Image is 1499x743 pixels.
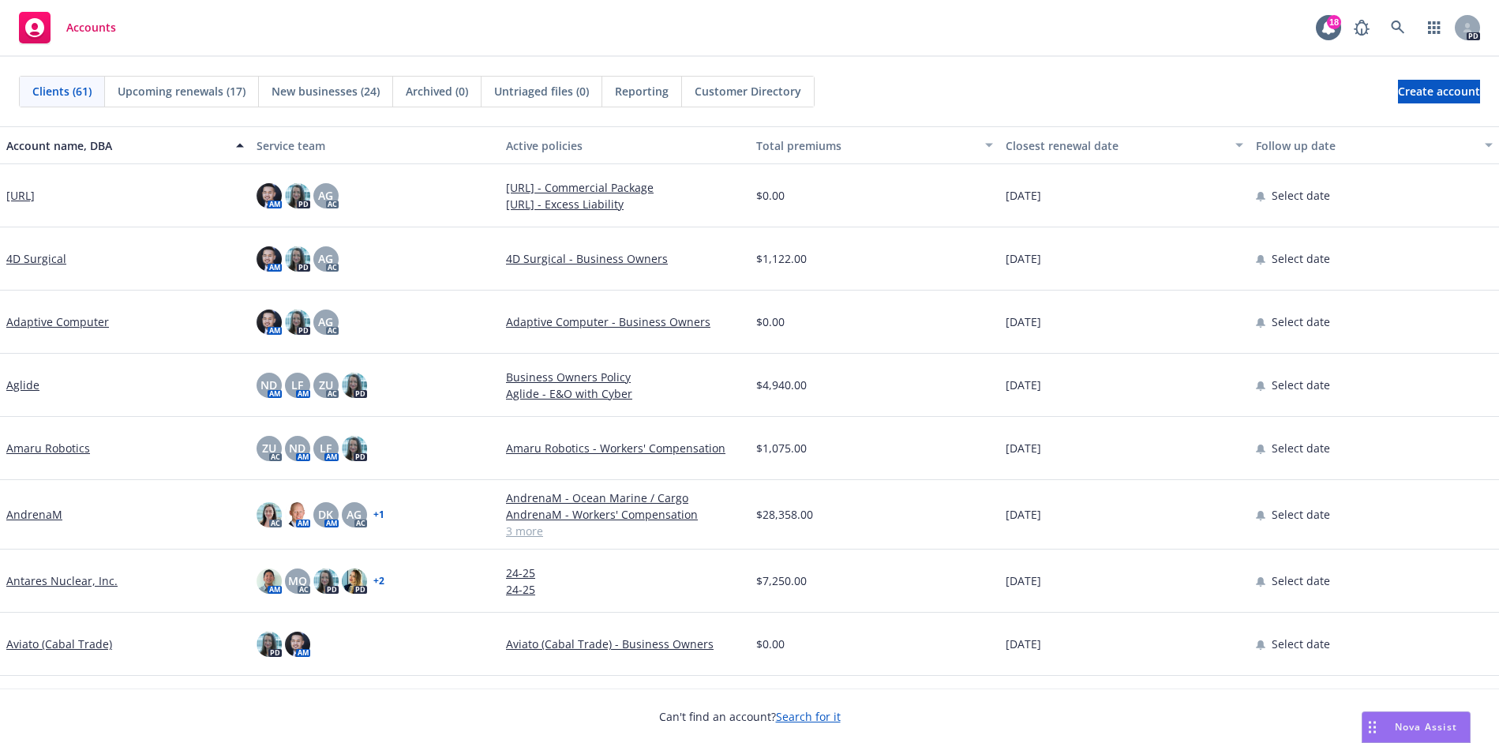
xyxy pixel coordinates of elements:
[1346,12,1377,43] a: Report a Bug
[999,126,1250,164] button: Closest renewal date
[506,250,744,267] a: 4D Surgical - Business Owners
[1418,12,1450,43] a: Switch app
[506,523,744,539] a: 3 more
[1272,250,1330,267] span: Select date
[506,369,744,385] a: Business Owners Policy
[776,709,841,724] a: Search for it
[318,313,333,330] span: AG
[373,510,384,520] a: + 1
[318,506,333,523] span: DK
[1272,440,1330,456] span: Select date
[262,440,276,456] span: ZU
[756,440,807,456] span: $1,075.00
[494,83,589,99] span: Untriaged files (0)
[6,440,90,456] a: Amaru Robotics
[506,636,744,652] a: Aviato (Cabal Trade) - Business Owners
[1006,313,1041,330] span: [DATE]
[13,6,122,50] a: Accounts
[373,576,384,586] a: + 2
[1006,377,1041,393] span: [DATE]
[6,636,112,652] a: Aviato (Cabal Trade)
[756,636,785,652] span: $0.00
[1006,506,1041,523] span: [DATE]
[756,377,807,393] span: $4,940.00
[285,183,310,208] img: photo
[285,502,310,527] img: photo
[1362,712,1382,742] div: Drag to move
[6,187,35,204] a: [URL]
[1256,137,1476,154] div: Follow up date
[66,21,116,34] span: Accounts
[285,632,310,657] img: photo
[342,373,367,398] img: photo
[1272,506,1330,523] span: Select date
[319,377,333,393] span: ZU
[1398,77,1480,107] span: Create account
[347,506,362,523] span: AG
[6,572,118,589] a: Antares Nuclear, Inc.
[506,385,744,402] a: Aglide - E&O with Cyber
[1006,137,1226,154] div: Closest renewal date
[750,126,1000,164] button: Total premiums
[1006,187,1041,204] span: [DATE]
[506,137,744,154] div: Active policies
[342,436,367,461] img: photo
[257,632,282,657] img: photo
[1006,572,1041,589] span: [DATE]
[506,490,744,506] a: AndrenaM - Ocean Marine / Cargo
[1006,250,1041,267] span: [DATE]
[285,246,310,272] img: photo
[406,83,468,99] span: Archived (0)
[1272,187,1330,204] span: Select date
[506,179,744,196] a: [URL] - Commercial Package
[6,377,39,393] a: Aglide
[257,502,282,527] img: photo
[118,83,245,99] span: Upcoming renewals (17)
[756,137,976,154] div: Total premiums
[506,565,744,581] a: 24-25
[1272,572,1330,589] span: Select date
[257,310,282,335] img: photo
[342,569,367,594] img: photo
[756,506,813,523] span: $28,358.00
[506,506,744,523] a: AndrenaM - Workers' Compensation
[313,569,339,594] img: photo
[257,183,282,208] img: photo
[6,506,62,523] a: AndrenaM
[1272,313,1330,330] span: Select date
[500,126,750,164] button: Active policies
[615,83,669,99] span: Reporting
[695,83,801,99] span: Customer Directory
[257,137,494,154] div: Service team
[6,313,109,330] a: Adaptive Computer
[1006,440,1041,456] span: [DATE]
[756,250,807,267] span: $1,122.00
[32,83,92,99] span: Clients (61)
[6,250,66,267] a: 4D Surgical
[756,572,807,589] span: $7,250.00
[1362,711,1471,743] button: Nova Assist
[1272,636,1330,652] span: Select date
[250,126,500,164] button: Service team
[756,313,785,330] span: $0.00
[506,440,744,456] a: Amaru Robotics - Workers' Compensation
[318,187,333,204] span: AG
[6,137,227,154] div: Account name, DBA
[1398,80,1480,103] a: Create account
[506,196,744,212] a: [URL] - Excess Liability
[285,310,310,335] img: photo
[506,581,744,598] a: 24-25
[1382,12,1414,43] a: Search
[272,83,380,99] span: New businesses (24)
[320,440,332,456] span: LF
[291,377,303,393] span: LF
[1327,15,1341,29] div: 18
[1395,720,1457,734] span: Nova Assist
